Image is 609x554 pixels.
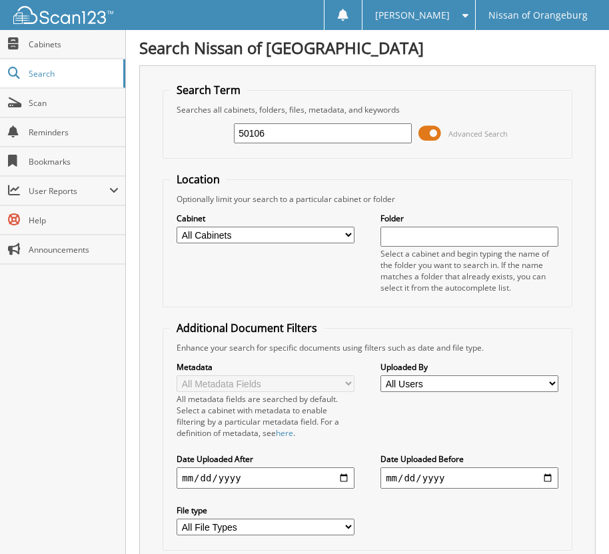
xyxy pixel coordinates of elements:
[170,342,565,353] div: Enhance your search for specific documents using filters such as date and file type.
[177,453,354,465] label: Date Uploaded After
[380,453,558,465] label: Date Uploaded Before
[29,215,119,226] span: Help
[177,213,354,224] label: Cabinet
[542,490,609,554] iframe: Chat Widget
[29,244,119,255] span: Announcements
[375,11,450,19] span: [PERSON_NAME]
[170,83,247,97] legend: Search Term
[29,156,119,167] span: Bookmarks
[139,37,596,59] h1: Search Nissan of [GEOGRAPHIC_DATA]
[177,505,354,516] label: File type
[170,193,565,205] div: Optionally limit your search to a particular cabinet or folder
[276,427,293,439] a: here
[170,104,565,115] div: Searches all cabinets, folders, files, metadata, and keywords
[380,213,558,224] label: Folder
[380,248,558,293] div: Select a cabinet and begin typing the name of the folder you want to search in. If the name match...
[170,172,227,187] legend: Location
[448,129,508,139] span: Advanced Search
[488,11,588,19] span: Nissan of Orangeburg
[380,361,558,373] label: Uploaded By
[177,393,354,439] div: All metadata fields are searched by default. Select a cabinet with metadata to enable filtering b...
[177,467,354,489] input: start
[29,127,119,138] span: Reminders
[29,97,119,109] span: Scan
[177,361,354,373] label: Metadata
[29,68,117,79] span: Search
[380,467,558,489] input: end
[29,39,119,50] span: Cabinets
[170,321,324,335] legend: Additional Document Filters
[13,6,113,24] img: scan123-logo-white.svg
[29,185,109,197] span: User Reports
